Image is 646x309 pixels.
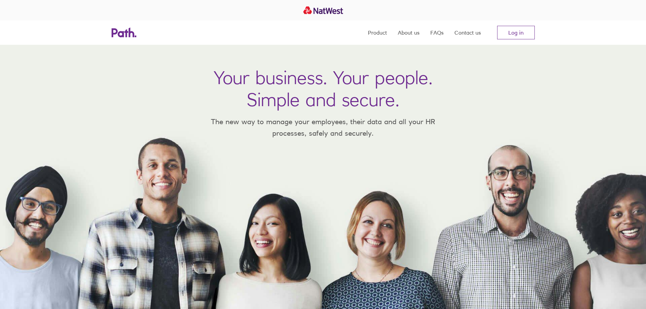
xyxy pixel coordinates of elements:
a: FAQs [430,20,444,45]
a: Product [368,20,387,45]
p: The new way to manage your employees, their data and all your HR processes, safely and securely. [201,116,445,139]
a: About us [398,20,419,45]
a: Log in [497,26,535,39]
a: Contact us [454,20,481,45]
h1: Your business. Your people. Simple and secure. [214,66,433,111]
